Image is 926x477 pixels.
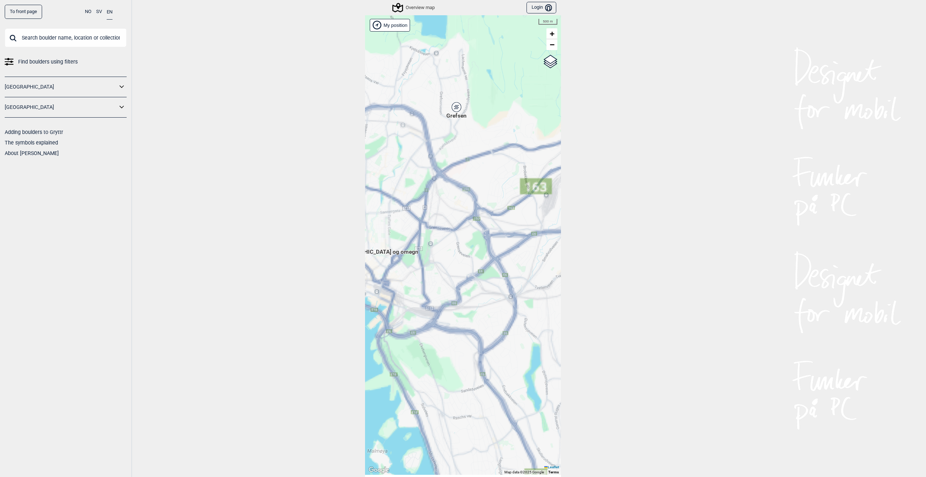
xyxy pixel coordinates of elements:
a: Terms (opens in new tab) [548,470,559,474]
a: Adding boulders to Gryttr [5,129,63,135]
a: Find boulders using filters [5,57,127,67]
a: Zoom out [546,39,557,50]
a: To front page [5,5,42,19]
a: The symbols explained [5,140,58,146]
a: About [PERSON_NAME] [5,150,59,156]
a: Layers [544,54,557,70]
button: EN [107,5,112,20]
img: Google [367,465,391,475]
input: Search boulder name, location or collection [5,28,127,47]
a: Open this area in Google Maps (opens a new window) [367,465,391,475]
span: + [550,29,554,38]
button: SV [96,5,102,19]
div: Show my position [370,19,410,32]
button: Login [526,2,556,14]
span: − [550,40,554,49]
div: [GEOGRAPHIC_DATA] og omegn [375,241,380,245]
button: NO [85,5,91,19]
a: Zoom in [546,28,557,39]
div: 500 m [538,19,557,25]
div: Overview map [393,3,435,12]
a: [GEOGRAPHIC_DATA] [5,102,117,113]
a: Leaflet [544,465,559,469]
div: Grefsen [454,105,459,109]
a: [GEOGRAPHIC_DATA] [5,82,117,92]
span: Find boulders using filters [18,57,78,67]
span: Map data ©2025 Google [504,470,544,474]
